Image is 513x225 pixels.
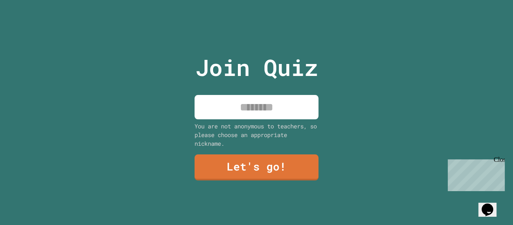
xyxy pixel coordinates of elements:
div: You are not anonymous to teachers, so please choose an appropriate nickname. [195,122,318,148]
iframe: chat widget [478,192,505,217]
a: Let's go! [195,154,318,180]
iframe: chat widget [444,156,505,191]
p: Join Quiz [195,50,318,85]
div: Chat with us now!Close [3,3,57,52]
